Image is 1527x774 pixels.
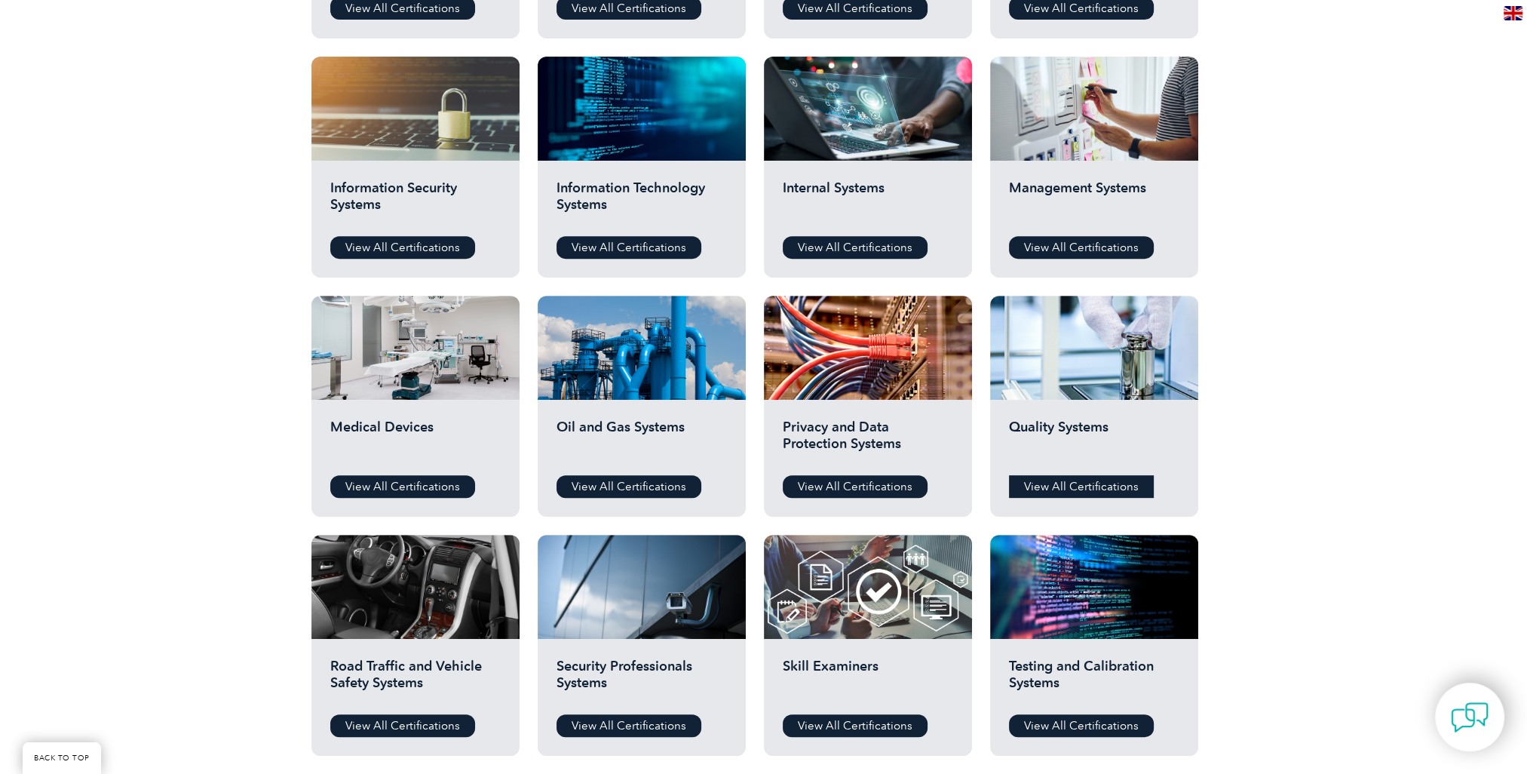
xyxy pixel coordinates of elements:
a: View All Certifications [330,714,475,737]
h2: Medical Devices [330,419,501,464]
h2: Quality Systems [1009,419,1179,464]
a: BACK TO TOP [23,742,101,774]
a: View All Certifications [557,236,701,259]
a: View All Certifications [557,714,701,737]
a: View All Certifications [783,714,928,737]
h2: Internal Systems [783,180,953,225]
img: en [1504,6,1522,20]
h2: Information Security Systems [330,180,501,225]
h2: Information Technology Systems [557,180,727,225]
a: View All Certifications [330,475,475,498]
a: View All Certifications [330,236,475,259]
h2: Management Systems [1009,180,1179,225]
a: View All Certifications [557,475,701,498]
a: View All Certifications [1009,475,1154,498]
h2: Road Traffic and Vehicle Safety Systems [330,658,501,703]
h2: Security Professionals Systems [557,658,727,703]
h2: Privacy and Data Protection Systems [783,419,953,464]
a: View All Certifications [783,475,928,498]
h2: Skill Examiners [783,658,953,703]
a: View All Certifications [783,236,928,259]
a: View All Certifications [1009,236,1154,259]
img: contact-chat.png [1451,699,1489,736]
a: View All Certifications [1009,714,1154,737]
h2: Oil and Gas Systems [557,419,727,464]
h2: Testing and Calibration Systems [1009,658,1179,703]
